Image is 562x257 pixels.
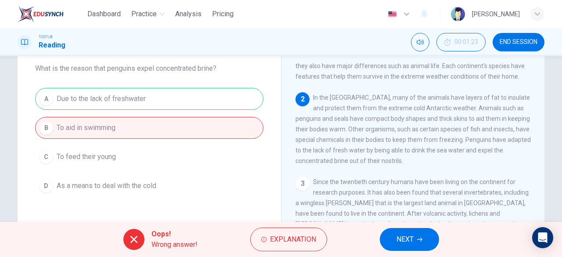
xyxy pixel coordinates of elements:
div: [PERSON_NAME] [472,9,520,19]
span: Oops! [151,229,198,239]
span: END SESSION [500,39,537,46]
div: Mute [411,33,429,51]
span: Dashboard [87,9,121,19]
button: Pricing [209,6,237,22]
button: NEXT [380,228,439,251]
a: EduSynch logo [18,5,84,23]
h1: Reading [39,40,65,51]
span: Pricing [212,9,234,19]
span: TOEFL® [39,34,53,40]
img: Profile picture [451,7,465,21]
button: END SESSION [493,33,544,51]
div: Open Intercom Messenger [532,227,553,248]
span: 00:01:23 [454,39,478,46]
span: Practice [131,9,157,19]
button: 00:01:23 [436,33,486,51]
button: Analysis [172,6,205,22]
img: EduSynch logo [18,5,64,23]
span: Explanation [270,233,316,246]
button: Practice [128,6,168,22]
button: Dashboard [84,6,124,22]
span: Since the twentieth century humans have been living on the continent for research purposes. It ha... [295,178,529,249]
span: Analysis [175,9,202,19]
div: 2 [295,92,310,106]
img: en [387,11,398,18]
span: NEXT [396,233,414,246]
div: Hide [436,33,486,51]
span: Wrong answer! [151,239,198,250]
div: 3 [295,177,310,191]
button: Explanation [250,228,327,251]
span: What is the reason that penguins expel concentrated brine? [35,63,263,74]
span: In the [GEOGRAPHIC_DATA], many of the animals have layers of fat to insulate and protect them fro... [295,94,531,164]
